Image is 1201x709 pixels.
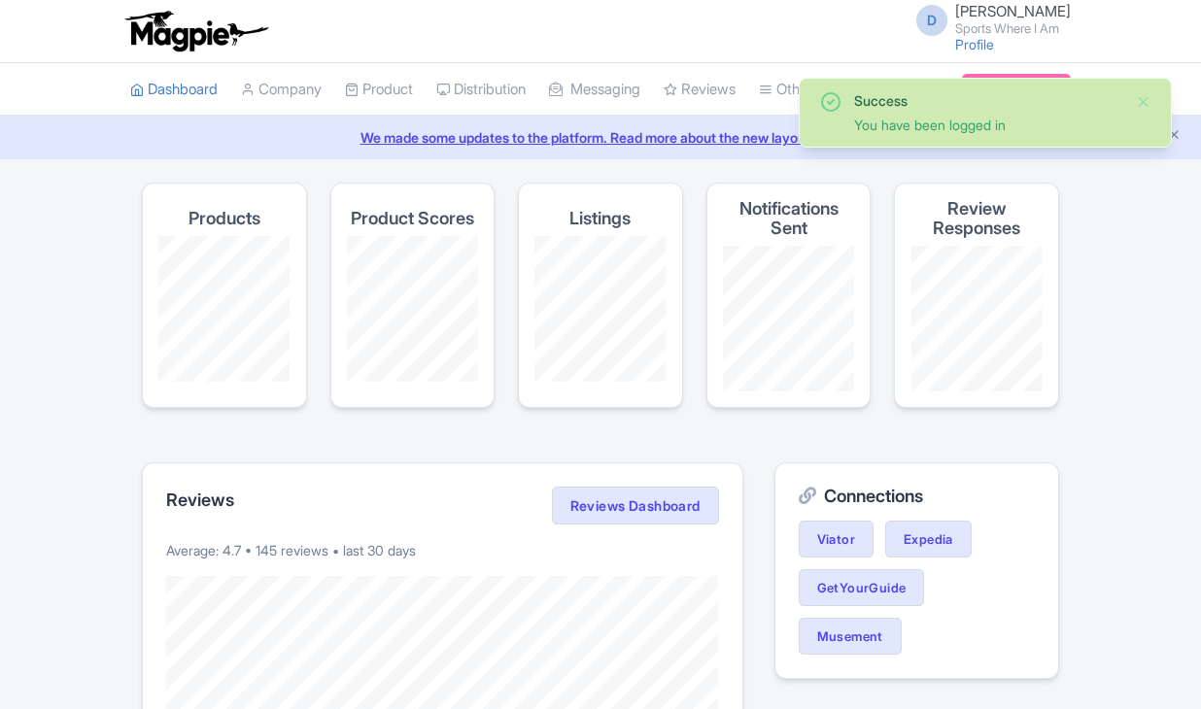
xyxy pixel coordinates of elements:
a: Company [241,63,322,117]
a: Reviews [664,63,736,117]
img: logo-ab69f6fb50320c5b225c76a69d11143b.png [120,10,271,52]
a: Musement [799,618,902,655]
a: Messaging [549,63,640,117]
a: Subscription [962,74,1071,103]
a: GetYourGuide [799,569,925,606]
span: D [916,5,947,36]
div: Success [854,90,1120,111]
h4: Review Responses [910,199,1043,238]
span: [PERSON_NAME] [955,2,1071,20]
a: Reviews Dashboard [552,487,719,525]
h4: Product Scores [351,209,474,228]
a: Other [759,63,812,117]
a: Expedia [885,521,972,557]
a: Dashboard [130,63,218,117]
button: Close [1136,90,1151,114]
h4: Listings [569,209,631,228]
a: Distribution [436,63,526,117]
h4: Notifications Sent [723,199,855,238]
p: Average: 4.7 • 145 reviews • last 30 days [166,540,719,560]
a: Profile [955,36,994,52]
a: D [PERSON_NAME] Sports Where I Am [905,4,1071,35]
a: Product [345,63,413,117]
button: Close announcement [1167,125,1182,148]
h2: Reviews [166,490,234,510]
h2: Connections [799,487,1035,506]
a: Viator [799,521,874,557]
small: Sports Where I Am [955,22,1071,35]
div: You have been logged in [854,115,1120,135]
h4: Products [189,209,260,228]
a: We made some updates to the platform. Read more about the new layout [12,127,1189,148]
